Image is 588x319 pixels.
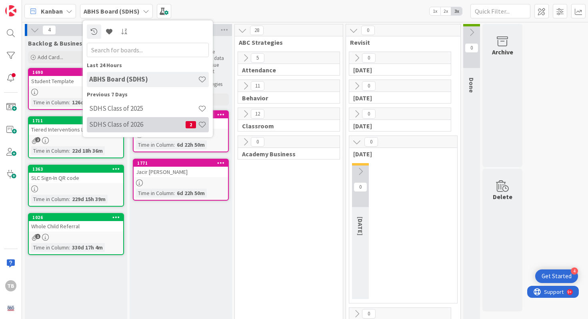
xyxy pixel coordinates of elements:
div: 1690 [29,69,123,76]
div: Time in Column [31,195,69,203]
span: 0 [361,26,375,35]
span: Classroom [242,122,330,130]
div: TB [5,280,16,291]
span: 0 [362,81,376,91]
a: 1363SLC Sign-In QR codeTime in Column:229d 15h 39m [28,165,124,207]
span: : [69,243,70,252]
span: 11 [251,81,264,91]
span: 2 [186,121,196,128]
input: Search for boards... [87,43,209,57]
div: 1026 [29,214,123,221]
span: 0 [354,182,367,192]
a: 1711Tiered Interventions ListTime in Column:22d 18h 36m [28,116,124,158]
h4: SDHS Class of 2026 [89,120,186,128]
span: : [69,195,70,203]
span: 0 [364,137,378,147]
div: 229d 15h 39m [70,195,108,203]
span: 28 [250,26,264,35]
div: Previous 7 Days [87,90,209,99]
span: 2 [35,137,40,142]
div: 1711 [29,117,123,124]
span: November 2025 [356,217,364,235]
div: 9+ [40,3,44,10]
div: 1690 [32,70,123,75]
div: 1711Tiered Interventions List [29,117,123,135]
span: Behavior [242,94,330,102]
a: 1690Student TemplateTime in Column:126d 16h 37m [28,68,124,110]
img: avatar [5,303,16,314]
span: 0 [251,137,264,147]
span: : [69,146,70,155]
img: Visit kanbanzone.com [5,5,16,16]
span: Done [468,78,476,93]
div: Whole Child Referral [29,221,123,231]
span: Support [17,1,36,11]
div: 1363 [32,166,123,172]
span: Add Card... [38,54,63,61]
span: 3x [451,7,462,15]
span: 1 [35,234,40,239]
div: Open Get Started checklist, remaining modules: 4 [535,269,578,283]
span: 0 [362,53,376,63]
h4: ABHS Board (SDHS) [89,75,198,83]
div: 330d 17h 4m [70,243,105,252]
span: : [69,98,70,107]
div: 1363SLC Sign-In QR code [29,165,123,183]
span: 0 [362,109,376,119]
div: 1690Student Template [29,69,123,86]
div: 22d 18h 36m [70,146,105,155]
div: 126d 16h 37m [70,98,108,107]
div: 6d 22h 50m [175,140,207,149]
span: Academy Business [242,150,330,158]
div: Last 24 Hours [87,61,209,70]
span: 12 [251,109,264,119]
span: Revisit [350,38,450,46]
span: Attendance [242,66,330,74]
div: 1771Jacir [PERSON_NAME] [134,159,228,177]
div: 1026Whole Child Referral [29,214,123,231]
span: : [174,189,175,197]
div: SLC Sign-In QR code [29,173,123,183]
a: 1026Whole Child ReferralTime in Column:330d 17h 4m [28,213,124,255]
div: 1771 [134,159,228,167]
span: 4 [42,25,56,35]
b: ABHS Board (SDHS) [84,7,140,15]
div: 1711 [32,118,123,124]
span: October 2025 [353,122,441,130]
div: Time in Column [136,189,174,197]
div: Tiered Interventions List [29,124,123,135]
div: Time in Column [31,243,69,252]
span: ABC Strategies [239,38,333,46]
span: 1x [430,7,440,15]
h4: SDHS Class of 2025 [89,104,198,112]
span: November 2025 [353,150,447,158]
span: Backlog & Business Items [28,39,104,47]
input: Quick Filter... [470,4,530,18]
span: : [174,140,175,149]
div: 1026 [32,215,123,220]
span: 5 [251,53,264,63]
div: Time in Column [31,98,69,107]
div: Time in Column [136,140,174,149]
div: 6d 22h 50m [175,189,207,197]
span: 0 [465,43,478,53]
span: 2x [440,7,451,15]
div: Get Started [542,272,572,280]
div: 1771 [137,160,228,166]
span: Kanban [41,6,63,16]
a: 1771Jacir [PERSON_NAME]Time in Column:6d 22h 50m [133,159,229,201]
div: 1363 [29,165,123,173]
div: Archive [492,47,513,57]
span: 0 [362,309,376,319]
span: August 2025 [353,66,441,74]
div: Student Template [29,76,123,86]
div: 4 [571,267,578,275]
span: September 2025 [353,94,441,102]
div: Time in Column [31,146,69,155]
div: Delete [493,192,512,201]
div: Jacir [PERSON_NAME] [134,167,228,177]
